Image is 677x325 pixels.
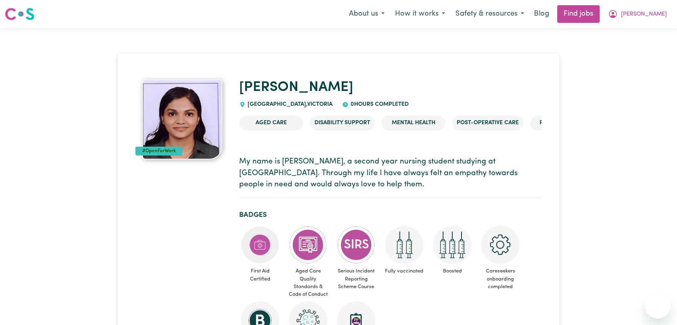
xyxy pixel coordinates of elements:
[135,147,183,155] div: #OpenForWork
[621,10,667,19] span: [PERSON_NAME]
[349,101,409,107] span: 0 hours completed
[246,101,332,107] span: [GEOGRAPHIC_DATA] , Victoria
[310,115,375,131] li: Disability Support
[239,211,542,219] h2: Badges
[239,81,353,95] a: [PERSON_NAME]
[452,115,524,131] li: Post-operative care
[241,226,279,264] img: Care and support worker has completed First Aid Certification
[344,6,390,22] button: About us
[289,226,327,264] img: CS Academy: Aged Care Quality Standards & Code of Conduct course completed
[142,79,222,159] img: Devika
[287,264,329,301] span: Aged Care Quality Standards & Code of Conduct
[645,293,671,319] iframe: Button to launch messaging window
[431,264,473,278] span: Boosted
[529,5,554,23] a: Blog
[381,115,445,131] li: Mental Health
[337,226,375,264] img: CS Academy: Serious Incident Reporting Scheme course completed
[557,5,600,23] a: Find jobs
[530,115,594,131] li: Palliative care
[385,226,423,264] img: Care and support worker has received 2 doses of COVID-19 vaccine
[239,156,542,191] p: My name is [PERSON_NAME], a second year nursing student studying at [GEOGRAPHIC_DATA]. Through my...
[383,264,425,278] span: Fully vaccinated
[450,6,529,22] button: Safety & resources
[5,7,34,21] img: Careseekers logo
[239,115,303,131] li: Aged Care
[480,264,521,294] span: Careseekers onboarding completed
[481,226,520,264] img: CS Academy: Careseekers Onboarding course completed
[335,264,377,294] span: Serious Incident Reporting Scheme Course
[135,79,230,159] a: Devika's profile picture'#OpenForWork
[433,226,471,264] img: Care and support worker has received booster dose of COVID-19 vaccination
[5,5,34,23] a: Careseekers logo
[239,264,281,286] span: First Aid Certified
[603,6,672,22] button: My Account
[390,6,450,22] button: How it works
